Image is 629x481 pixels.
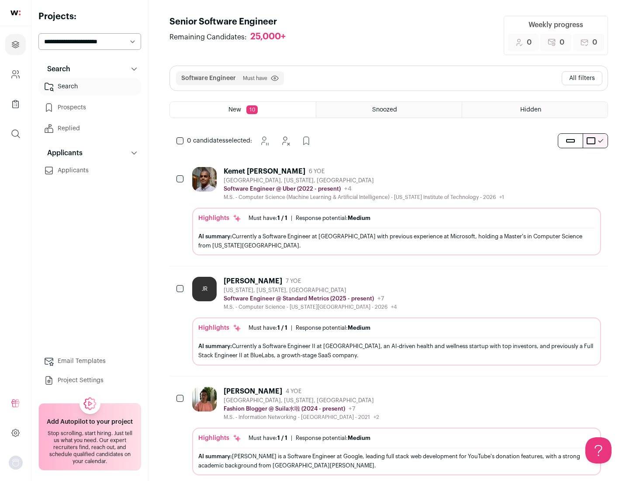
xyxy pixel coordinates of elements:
[198,214,242,223] div: Highlights
[249,324,370,331] ul: |
[224,295,374,302] p: Software Engineer @ Standard Metrics (2025 - present)
[198,343,232,349] span: AI summary:
[192,277,601,365] a: JR [PERSON_NAME] 7 YOE [US_STATE], [US_STATE], [GEOGRAPHIC_DATA] Software Engineer @ Standard Met...
[297,132,315,150] button: Add to Prospects
[192,167,601,255] a: Kemet [PERSON_NAME] 6 YOE [GEOGRAPHIC_DATA], [US_STATE], [GEOGRAPHIC_DATA] Software Engineer @ Ub...
[42,64,70,74] p: Search
[181,74,236,83] button: Software Engineer
[296,215,370,222] div: Response potential:
[348,325,370,331] span: Medium
[192,387,217,411] img: ebffc8b94a612106133ad1a79c5dcc917f1f343d62299c503ebb759c428adb03.jpg
[198,234,232,239] span: AI summary:
[169,32,247,42] span: Remaining Candidates:
[246,105,258,114] span: 10
[224,177,504,184] div: [GEOGRAPHIC_DATA], [US_STATE], [GEOGRAPHIC_DATA]
[277,435,287,441] span: 1 / 1
[9,456,23,470] img: nopic.png
[249,435,370,442] ul: |
[192,167,217,192] img: 927442a7649886f10e33b6150e11c56b26abb7af887a5a1dd4d66526963a6550.jpg
[243,75,267,82] span: Must have
[42,148,83,158] p: Applicants
[249,215,287,222] div: Must have:
[10,10,21,15] img: wellfound-shorthand-0d5821cbd27db2630d0214b213865d53afaa358527fdda9d0ea32b1df1b89c2c.svg
[187,138,225,144] span: 0 candidates
[224,167,305,176] div: Kemet [PERSON_NAME]
[224,185,341,192] p: Software Engineer @ Uber (2022 - present)
[224,303,397,310] div: M.S. - Computer Science - [US_STATE][GEOGRAPHIC_DATA] - 2026
[344,186,352,192] span: +4
[276,132,294,150] button: Hide
[192,277,217,301] div: JR
[198,232,595,250] div: Currently a Software Engineer at [GEOGRAPHIC_DATA] with previous experience at Microsoft, holding...
[187,136,252,145] span: selected:
[372,107,397,113] span: Snoozed
[5,64,26,85] a: Company and ATS Settings
[38,10,141,23] h2: Projects:
[250,31,286,42] div: 25,000+
[249,324,287,331] div: Must have:
[224,287,397,294] div: [US_STATE], [US_STATE], [GEOGRAPHIC_DATA]
[560,37,564,48] span: 0
[296,324,370,331] div: Response potential:
[286,278,301,285] span: 7 YOE
[38,144,141,162] button: Applicants
[296,435,370,442] div: Response potential:
[348,435,370,441] span: Medium
[529,20,583,30] div: Weekly progress
[38,352,141,370] a: Email Templates
[224,414,379,421] div: M.S. - Information Networking - [GEOGRAPHIC_DATA] - 2021
[9,456,23,470] button: Open dropdown
[38,60,141,78] button: Search
[249,215,370,222] ul: |
[38,99,141,116] a: Prospects
[391,304,397,310] span: +4
[5,34,26,55] a: Projects
[38,162,141,179] a: Applicants
[499,195,504,200] span: +1
[316,102,462,118] a: Snoozed
[373,415,379,420] span: +2
[277,325,287,331] span: 1 / 1
[224,277,282,286] div: [PERSON_NAME]
[228,107,241,113] span: New
[224,387,282,396] div: [PERSON_NAME]
[198,342,595,360] div: Currently a Software Engineer II at [GEOGRAPHIC_DATA], an AI-driven health and wellness startup w...
[224,397,379,404] div: [GEOGRAPHIC_DATA], [US_STATE], [GEOGRAPHIC_DATA]
[38,372,141,389] a: Project Settings
[198,324,242,332] div: Highlights
[44,430,135,465] div: Stop scrolling, start hiring. Just tell us what you need. Our expert recruiters find, reach out, ...
[286,388,301,395] span: 4 YOE
[377,296,384,302] span: +7
[38,120,141,137] a: Replied
[38,403,141,471] a: Add Autopilot to your project Stop scrolling, start hiring. Just tell us what you need. Our exper...
[256,132,273,150] button: Snooze
[520,107,541,113] span: Hidden
[38,78,141,95] a: Search
[5,94,26,115] a: Company Lists
[249,435,287,442] div: Must have:
[198,453,232,459] span: AI summary:
[309,168,325,175] span: 6 YOE
[562,71,602,85] button: All filters
[224,405,345,412] p: Fashion Blogger @ Suila水啦 (2024 - present)
[349,406,356,412] span: +7
[198,434,242,443] div: Highlights
[47,418,133,426] h2: Add Autopilot to your project
[192,387,601,475] a: [PERSON_NAME] 4 YOE [GEOGRAPHIC_DATA], [US_STATE], [GEOGRAPHIC_DATA] Fashion Blogger @ Suila水啦 (2...
[585,437,612,464] iframe: Help Scout Beacon - Open
[527,37,532,48] span: 0
[592,37,597,48] span: 0
[348,215,370,221] span: Medium
[198,452,595,470] div: [PERSON_NAME] is a Software Engineer at Google, leading full stack web development for YouTube's ...
[224,194,504,201] div: M.S. - Computer Science (Machine Learning & Artificial Intelligence) - [US_STATE] Institute of Te...
[169,16,294,28] h1: Senior Software Engineer
[277,215,287,221] span: 1 / 1
[462,102,608,118] a: Hidden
